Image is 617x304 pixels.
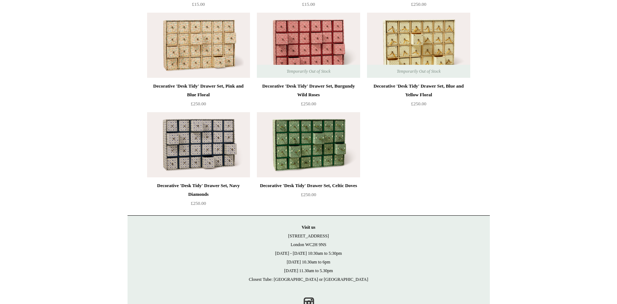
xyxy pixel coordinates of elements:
p: [STREET_ADDRESS] London WC2H 9NS [DATE] - [DATE] 10:30am to 5:30pm [DATE] 10.30am to 6pm [DATE] 1... [135,223,483,284]
a: Decorative 'Desk Tidy' Drawer Set, Blue and Yellow Floral £250.00 [367,82,470,111]
img: Decorative 'Desk Tidy' Drawer Set, Blue and Yellow Floral [367,13,470,78]
span: £15.00 [302,1,315,7]
a: Decorative 'Desk Tidy' Drawer Set, Celtic Doves Decorative 'Desk Tidy' Drawer Set, Celtic Doves [257,112,360,177]
div: Decorative 'Desk Tidy' Drawer Set, Blue and Yellow Floral [369,82,468,99]
span: £250.00 [411,1,426,7]
img: Decorative 'Desk Tidy' Drawer Set, Burgundy Wild Roses [257,13,360,78]
a: Decorative 'Desk Tidy' Drawer Set, Navy Diamonds £250.00 [147,181,250,211]
span: Temporarily Out of Stock [279,65,338,78]
a: Decorative 'Desk Tidy' Drawer Set, Pink and Blue Floral £250.00 [147,82,250,111]
strong: Visit us [302,225,316,230]
img: Decorative 'Desk Tidy' Drawer Set, Pink and Blue Floral [147,13,250,78]
div: Decorative 'Desk Tidy' Drawer Set, Burgundy Wild Roses [259,82,358,99]
span: £250.00 [411,101,426,106]
span: £250.00 [301,101,316,106]
span: £250.00 [191,101,206,106]
span: Temporarily Out of Stock [389,65,448,78]
a: Decorative 'Desk Tidy' Drawer Set, Burgundy Wild Roses £250.00 [257,82,360,111]
a: Decorative 'Desk Tidy' Drawer Set, Navy Diamonds Decorative 'Desk Tidy' Drawer Set, Navy Diamonds [147,112,250,177]
div: Decorative 'Desk Tidy' Drawer Set, Celtic Doves [259,181,358,190]
img: Decorative 'Desk Tidy' Drawer Set, Celtic Doves [257,112,360,177]
a: Decorative 'Desk Tidy' Drawer Set, Celtic Doves £250.00 [257,181,360,211]
img: Decorative 'Desk Tidy' Drawer Set, Navy Diamonds [147,112,250,177]
span: £250.00 [301,192,316,197]
a: Decorative 'Desk Tidy' Drawer Set, Pink and Blue Floral Decorative 'Desk Tidy' Drawer Set, Pink a... [147,13,250,78]
div: Decorative 'Desk Tidy' Drawer Set, Pink and Blue Floral [149,82,248,99]
a: Decorative 'Desk Tidy' Drawer Set, Burgundy Wild Roses Decorative 'Desk Tidy' Drawer Set, Burgund... [257,13,360,78]
a: Decorative 'Desk Tidy' Drawer Set, Blue and Yellow Floral Decorative 'Desk Tidy' Drawer Set, Blue... [367,13,470,78]
span: £15.00 [192,1,205,7]
div: Decorative 'Desk Tidy' Drawer Set, Navy Diamonds [149,181,248,199]
span: £250.00 [191,200,206,206]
